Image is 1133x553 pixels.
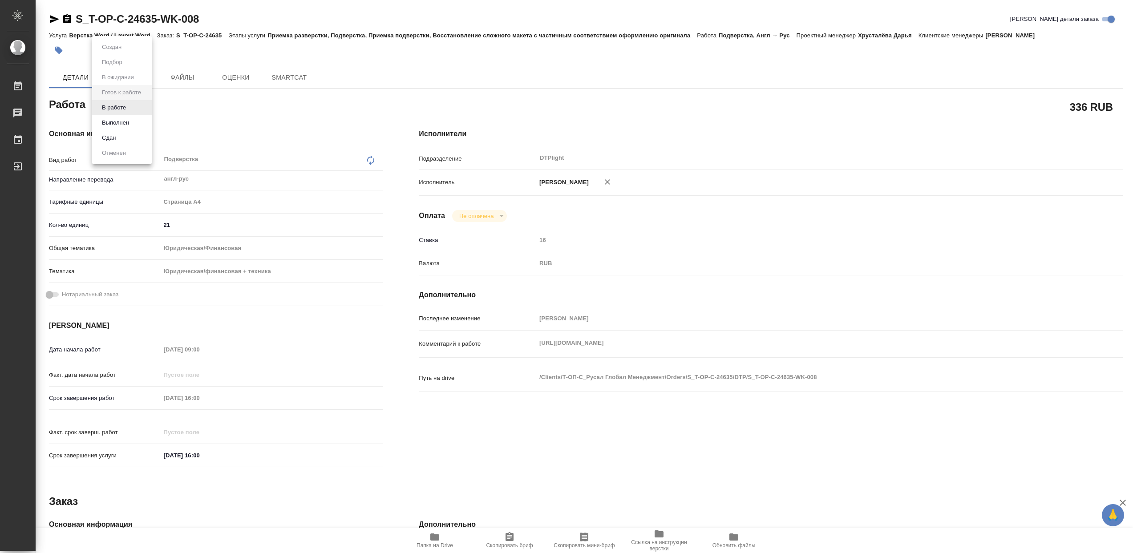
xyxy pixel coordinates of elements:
[99,148,129,158] button: Отменен
[99,57,125,67] button: Подбор
[99,73,137,82] button: В ожидании
[99,103,129,113] button: В работе
[99,118,132,128] button: Выполнен
[99,133,118,143] button: Сдан
[99,42,124,52] button: Создан
[99,88,144,97] button: Готов к работе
